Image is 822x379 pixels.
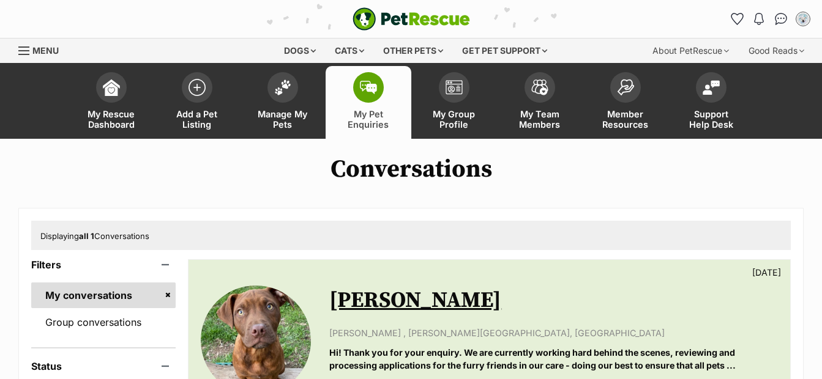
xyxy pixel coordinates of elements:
a: [PERSON_NAME] [329,287,501,314]
img: member-resources-icon-8e73f808a243e03378d46382f2149f9095a855e16c252ad45f914b54edf8863c.svg [617,79,634,95]
div: Get pet support [454,39,556,63]
span: Add a Pet Listing [170,109,225,130]
span: My Rescue Dashboard [84,109,139,130]
button: Notifications [749,9,769,29]
a: My conversations [31,282,176,308]
span: Menu [32,45,59,56]
a: My Team Members [497,66,583,139]
span: Support Help Desk [684,109,739,130]
img: dashboard-icon-eb2f2d2d3e046f16d808141f083e7271f6b2e854fb5c12c21221c1fb7104beca.svg [103,79,120,96]
img: chat-41dd97257d64d25036548639549fe6c8038ab92f7586957e7f3b1b290dea8141.svg [775,13,788,25]
strong: all 1 [79,231,94,241]
img: add-pet-listing-icon-0afa8454b4691262ce3f59096e99ab1cd57d4a30225e0717b998d2c9b9846f56.svg [189,79,206,96]
p: Hi! Thank you for your enquiry. We are currently working hard behind the scenes, reviewing and pr... [329,346,778,372]
img: Bree Hodge profile pic [797,13,809,25]
div: Other pets [375,39,452,63]
span: My Team Members [512,109,567,130]
button: My account [793,9,813,29]
a: Favourites [727,9,747,29]
img: pet-enquiries-icon-7e3ad2cf08bfb03b45e93fb7055b45f3efa6380592205ae92323e6603595dc1f.svg [360,81,377,94]
a: My Group Profile [411,66,497,139]
div: Dogs [275,39,324,63]
div: About PetRescue [644,39,738,63]
a: Support Help Desk [668,66,754,139]
a: Member Resources [583,66,668,139]
a: Manage My Pets [240,66,326,139]
img: logo-e224e6f780fb5917bec1dbf3a21bbac754714ae5b6737aabdf751b685950b380.svg [353,7,470,31]
a: Group conversations [31,309,176,335]
a: Conversations [771,9,791,29]
header: Status [31,361,176,372]
header: Filters [31,259,176,270]
img: help-desk-icon-fdf02630f3aa405de69fd3d07c3f3aa587a6932b1a1747fa1d2bba05be0121f9.svg [703,80,720,95]
a: My Pet Enquiries [326,66,411,139]
span: My Group Profile [427,109,482,130]
a: PetRescue [353,7,470,31]
a: Add a Pet Listing [154,66,240,139]
img: manage-my-pets-icon-02211641906a0b7f246fdf0571729dbe1e7629f14944591b6c1af311fb30b64b.svg [274,79,291,95]
img: group-profile-icon-3fa3cf56718a62981997c0bc7e787c4b2cf8bcc04b72c1350f741eb67cf2f40e.svg [446,80,463,95]
a: Menu [18,39,67,61]
p: [PERSON_NAME] , [PERSON_NAME][GEOGRAPHIC_DATA], [GEOGRAPHIC_DATA] [329,326,778,339]
ul: Account quick links [727,9,813,29]
div: Cats [326,39,373,63]
span: Displaying Conversations [40,231,149,241]
span: My Pet Enquiries [341,109,396,130]
span: Member Resources [598,109,653,130]
a: My Rescue Dashboard [69,66,154,139]
div: Good Reads [740,39,813,63]
img: notifications-46538b983faf8c2785f20acdc204bb7945ddae34d4c08c2a6579f10ce5e182be.svg [754,13,764,25]
img: team-members-icon-5396bd8760b3fe7c0b43da4ab00e1e3bb1a5d9ba89233759b79545d2d3fc5d0d.svg [531,79,548,95]
span: Manage My Pets [255,109,310,130]
p: [DATE] [752,266,781,279]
